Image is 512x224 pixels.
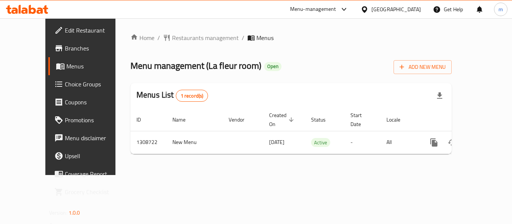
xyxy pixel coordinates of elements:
[157,33,160,42] li: /
[344,131,380,154] td: -
[130,57,261,74] span: Menu management ( La fleur room )
[48,57,131,75] a: Menus
[65,169,125,178] span: Coverage Report
[172,115,195,124] span: Name
[311,115,335,124] span: Status
[386,115,410,124] span: Locale
[136,89,208,102] h2: Menus List
[130,33,154,42] a: Home
[176,90,208,102] div: Total records count
[65,98,125,107] span: Coupons
[311,138,330,147] span: Active
[380,131,419,154] td: All
[311,138,330,147] div: Active
[65,134,125,142] span: Menu disclaimer
[48,165,131,183] a: Coverage Report
[48,147,131,165] a: Upsell
[269,137,284,147] span: [DATE]
[443,134,461,151] button: Change Status
[48,93,131,111] a: Coupons
[419,108,503,131] th: Actions
[65,44,125,53] span: Branches
[172,33,239,42] span: Restaurants management
[229,115,254,124] span: Vendor
[130,33,452,42] nav: breadcrumb
[400,62,446,72] span: Add New Menu
[136,115,151,124] span: ID
[269,111,296,129] span: Created On
[176,92,208,99] span: 1 record(s)
[48,183,131,201] a: Grocery Checklist
[65,151,125,160] span: Upsell
[66,62,125,71] span: Menus
[48,39,131,57] a: Branches
[350,111,371,129] span: Start Date
[69,208,80,218] span: 1.0.0
[65,116,125,125] span: Promotions
[48,75,131,93] a: Choice Groups
[371,5,421,13] div: [GEOGRAPHIC_DATA]
[163,33,239,42] a: Restaurants management
[166,131,223,154] td: New Menu
[48,111,131,129] a: Promotions
[499,5,503,13] span: m
[290,5,336,14] div: Menu-management
[425,134,443,151] button: more
[431,87,449,105] div: Export file
[256,33,274,42] span: Menus
[65,187,125,196] span: Grocery Checklist
[49,208,67,218] span: Version:
[65,80,125,89] span: Choice Groups
[264,63,281,70] span: Open
[65,26,125,35] span: Edit Restaurant
[130,131,166,154] td: 1308722
[242,33,244,42] li: /
[48,129,131,147] a: Menu disclaimer
[48,21,131,39] a: Edit Restaurant
[130,108,503,154] table: enhanced table
[394,60,452,74] button: Add New Menu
